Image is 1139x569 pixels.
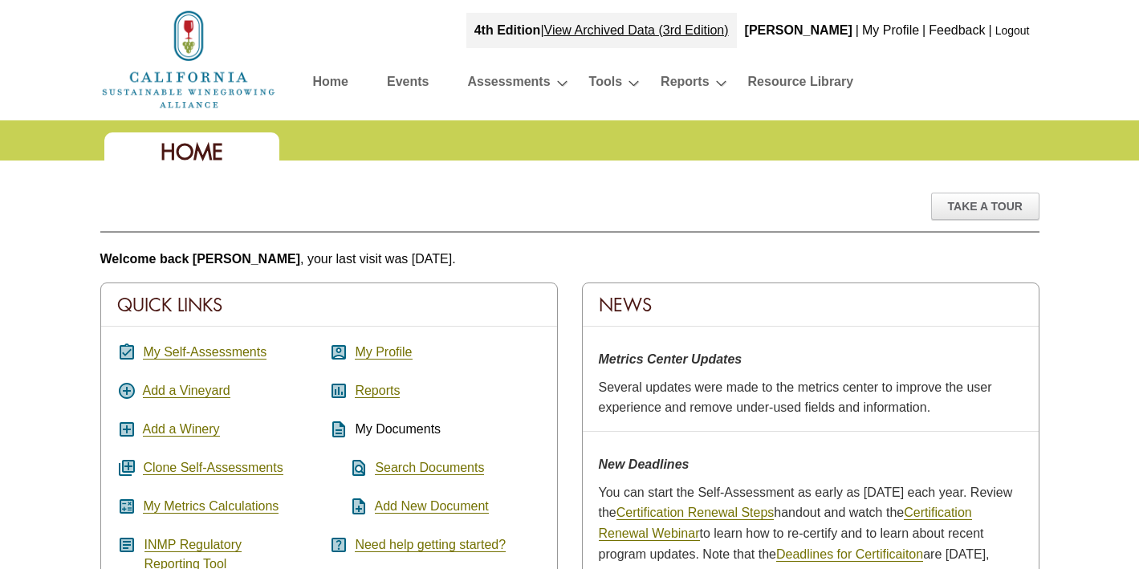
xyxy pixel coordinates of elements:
[599,457,690,471] strong: New Deadlines
[987,13,994,48] div: |
[161,138,223,166] span: Home
[100,249,1039,270] p: , your last visit was [DATE].
[143,345,266,360] a: My Self-Assessments
[467,71,550,99] a: Assessments
[387,71,429,99] a: Events
[931,193,1039,220] div: Take A Tour
[995,24,1030,37] a: Logout
[313,71,348,99] a: Home
[355,384,400,398] a: Reports
[117,535,136,555] i: article
[544,23,729,37] a: View Archived Data (3rd Edition)
[375,461,484,475] a: Search Documents
[101,283,557,327] div: Quick Links
[143,499,279,514] a: My Metrics Calculations
[583,283,1039,327] div: News
[661,71,709,99] a: Reports
[143,384,230,398] a: Add a Vineyard
[329,535,348,555] i: help_center
[776,547,923,562] a: Deadlines for Certificaiton
[466,13,737,48] div: |
[355,422,441,436] span: My Documents
[862,23,919,37] a: My Profile
[929,23,985,37] a: Feedback
[589,71,622,99] a: Tools
[355,538,506,552] a: Need help getting started?
[143,422,220,437] a: Add a Winery
[854,13,860,48] div: |
[329,458,368,478] i: find_in_page
[117,343,136,362] i: assignment_turned_in
[921,13,927,48] div: |
[329,497,368,516] i: note_add
[748,71,854,99] a: Resource Library
[329,420,348,439] i: description
[745,23,852,37] b: [PERSON_NAME]
[599,352,742,366] strong: Metrics Center Updates
[100,8,277,111] img: logo_cswa2x.png
[599,380,992,415] span: Several updates were made to the metrics center to improve the user experience and remove under-u...
[117,420,136,439] i: add_box
[375,499,489,514] a: Add New Document
[117,497,136,516] i: calculate
[329,381,348,400] i: assessment
[599,506,972,541] a: Certification Renewal Webinar
[100,252,301,266] b: Welcome back [PERSON_NAME]
[329,343,348,362] i: account_box
[117,458,136,478] i: queue
[117,381,136,400] i: add_circle
[616,506,775,520] a: Certification Renewal Steps
[143,461,283,475] a: Clone Self-Assessments
[355,345,412,360] a: My Profile
[474,23,541,37] strong: 4th Edition
[100,51,277,65] a: Home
